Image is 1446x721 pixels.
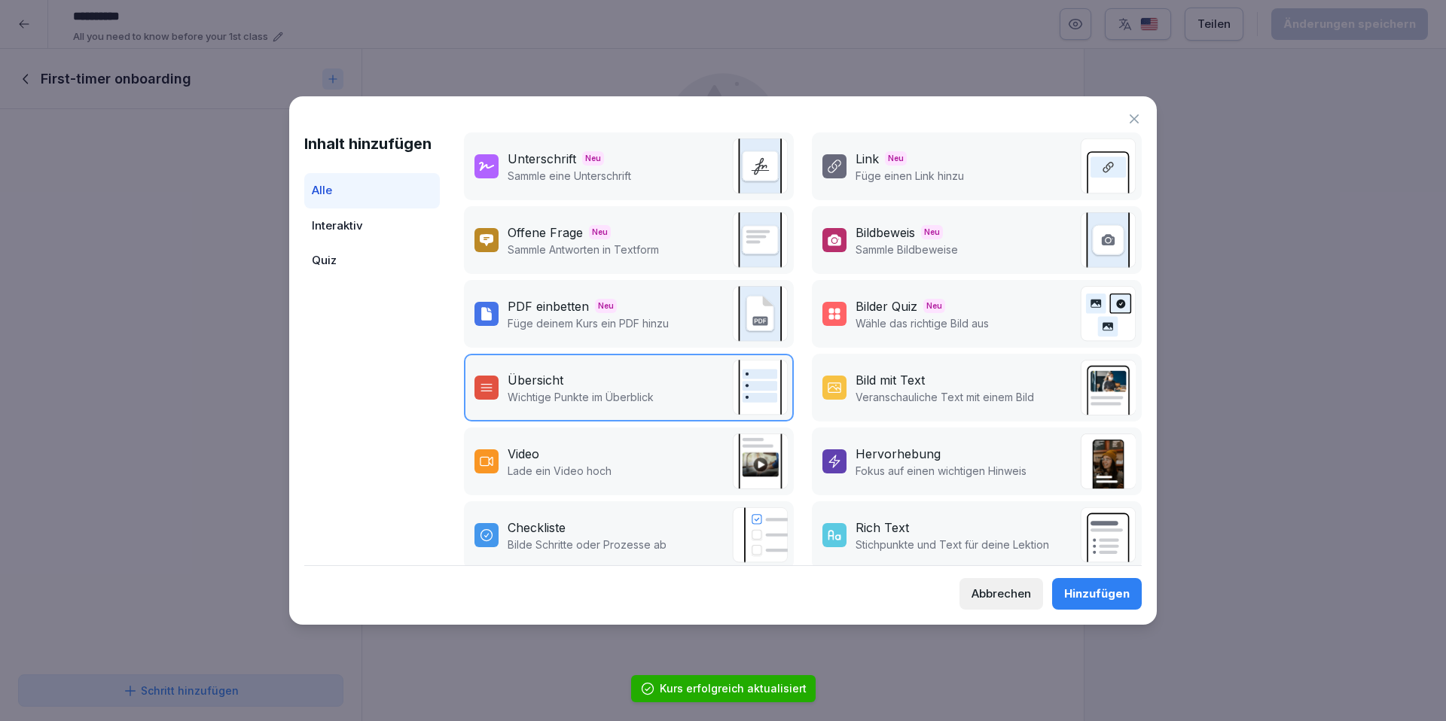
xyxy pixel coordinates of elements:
p: Sammle eine Unterschrift [508,168,631,184]
span: Neu [595,299,617,313]
p: Sammle Antworten in Textform [508,242,659,257]
img: text_image.png [1080,360,1136,415]
div: Abbrechen [972,586,1031,602]
div: Rich Text [856,519,909,537]
img: richtext.svg [1080,507,1136,563]
button: Hinzufügen [1052,578,1142,610]
p: Veranschauliche Text mit einem Bild [856,389,1034,405]
p: Füge einen Link hinzu [856,168,964,184]
div: Hinzufügen [1064,586,1130,602]
div: Link [856,150,879,168]
div: Alle [304,173,440,208]
p: Füge deinem Kurs ein PDF hinzu [508,315,669,331]
p: Wähle das richtige Bild aus [856,315,989,331]
p: Fokus auf einen wichtigen Hinweis [856,463,1027,479]
img: image_upload.svg [1080,212,1136,268]
h1: Inhalt hinzufügen [304,132,440,155]
button: Abbrechen [959,578,1043,610]
div: Übersicht [508,371,563,389]
div: Bilder Quiz [856,297,917,315]
p: Wichtige Punkte im Überblick [508,389,654,405]
p: Sammle Bildbeweise [856,242,958,257]
div: Bild mit Text [856,371,925,389]
img: callout.png [1080,434,1136,489]
div: Video [508,445,539,463]
p: Lade ein Video hoch [508,463,612,479]
span: Neu [921,225,943,239]
img: image_quiz.svg [1080,286,1136,342]
p: Bilde Schritte oder Prozesse ab [508,537,667,552]
img: signature.svg [732,138,788,194]
img: link.svg [1080,138,1136,194]
div: PDF einbetten [508,297,589,315]
div: Hervorhebung [856,445,941,463]
div: Checkliste [508,519,566,537]
p: Stichpunkte und Text für deine Lektion [856,537,1049,552]
span: Neu [923,299,945,313]
img: overview.svg [732,360,788,415]
img: text_response.svg [732,212,788,268]
span: Neu [589,225,611,239]
span: Neu [885,151,907,166]
span: Neu [582,151,604,166]
div: Offene Frage [508,224,583,242]
img: video.png [732,434,788,489]
div: Interaktiv [304,208,440,244]
img: pdf_embed.svg [732,286,788,342]
div: Bildbeweis [856,224,915,242]
img: checklist.svg [732,507,788,563]
div: Unterschrift [508,150,576,168]
div: Quiz [304,243,440,278]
